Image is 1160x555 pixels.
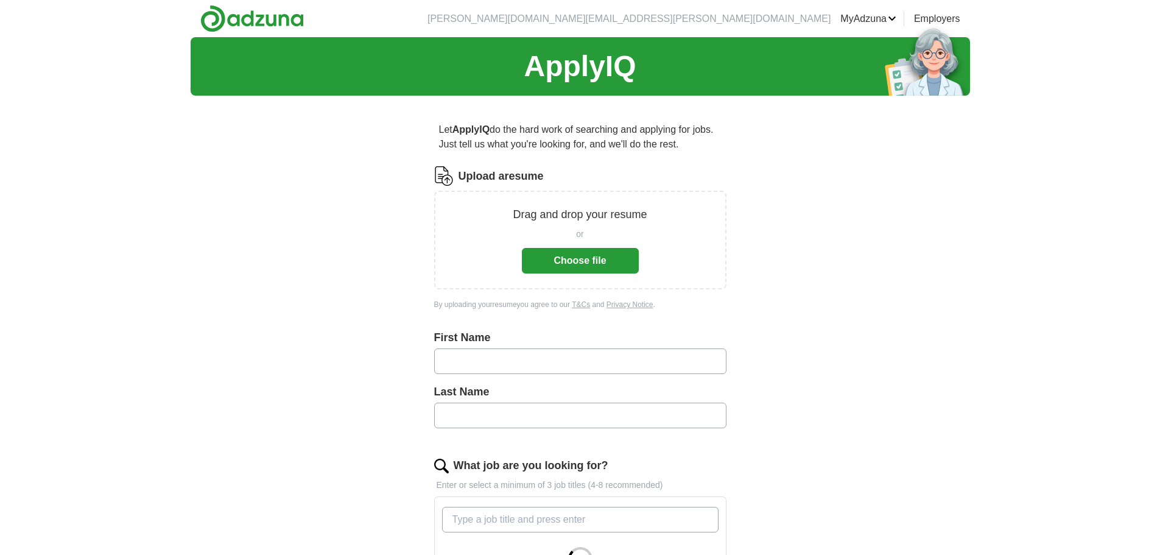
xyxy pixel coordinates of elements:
label: Last Name [434,384,726,400]
li: [PERSON_NAME][DOMAIN_NAME][EMAIL_ADDRESS][PERSON_NAME][DOMAIN_NAME] [427,12,831,26]
p: Enter or select a minimum of 3 job titles (4-8 recommended) [434,479,726,492]
a: Employers [914,12,960,26]
h1: ApplyIQ [524,44,636,88]
div: By uploading your resume you agree to our and . [434,299,726,310]
span: or [576,228,583,241]
img: Adzuna logo [200,5,304,32]
p: Drag and drop your resume [513,207,647,223]
button: Choose file [522,248,639,274]
input: Type a job title and press enter [442,507,719,532]
label: What job are you looking for? [454,458,608,474]
label: First Name [434,330,726,346]
strong: ApplyIQ [452,124,490,135]
label: Upload a resume [459,168,544,185]
a: MyAdzuna [840,12,896,26]
a: Privacy Notice [606,300,653,309]
img: search.png [434,459,449,473]
p: Let do the hard work of searching and applying for jobs. Just tell us what you're looking for, an... [434,118,726,157]
img: CV Icon [434,166,454,186]
a: T&Cs [572,300,590,309]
